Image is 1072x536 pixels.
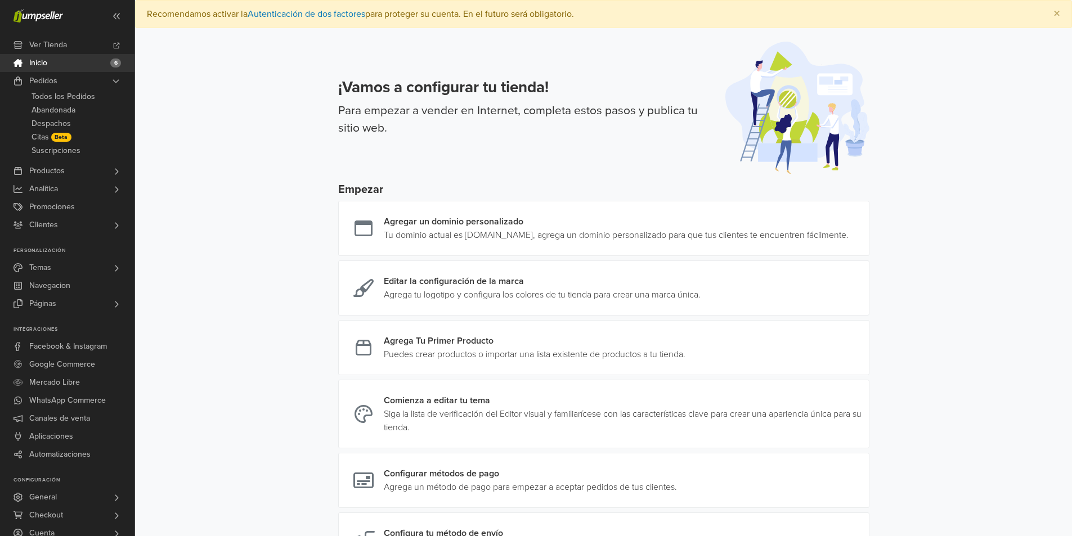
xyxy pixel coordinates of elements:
[29,216,58,234] span: Clientes
[14,247,134,254] p: Personalización
[29,36,67,54] span: Ver Tienda
[32,90,95,103] span: Todos los Pedidos
[29,54,47,72] span: Inicio
[29,373,80,391] span: Mercado Libre
[338,183,869,196] h5: Empezar
[29,445,91,463] span: Automatizaciones
[29,409,90,427] span: Canales de venta
[29,72,57,90] span: Pedidos
[29,427,73,445] span: Aplicaciones
[338,78,712,97] h3: ¡Vamos a configurar tu tienda!
[248,8,365,20] a: Autenticación de dos factores
[29,355,95,373] span: Google Commerce
[32,103,75,117] span: Abandonada
[51,133,71,142] span: Beta
[1042,1,1071,28] button: Close
[29,162,65,180] span: Productos
[29,180,58,198] span: Analítica
[29,259,51,277] span: Temas
[29,198,75,216] span: Promociones
[725,42,869,174] img: onboarding-illustration-afe561586f57c9d3ab25.svg
[32,117,71,130] span: Despachos
[110,58,121,67] span: 6
[29,277,70,295] span: Navegacion
[32,144,80,157] span: Suscripciones
[29,506,63,524] span: Checkout
[1053,6,1060,22] span: ×
[338,102,712,137] p: Para empezar a vender en Internet, completa estos pasos y publica tu sitio web.
[14,326,134,333] p: Integraciones
[14,477,134,484] p: Configuración
[29,391,106,409] span: WhatsApp Commerce
[29,295,56,313] span: Páginas
[29,488,57,506] span: General
[32,130,49,144] span: Citas
[29,337,107,355] span: Facebook & Instagram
